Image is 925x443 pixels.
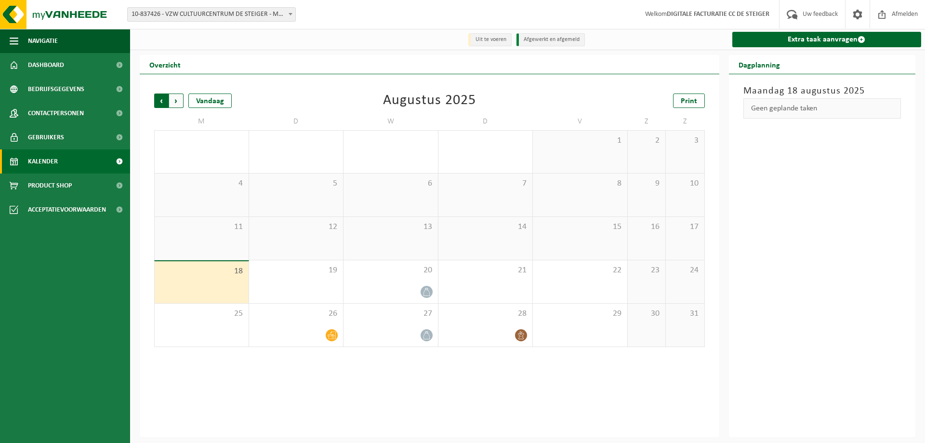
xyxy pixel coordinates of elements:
[254,222,339,232] span: 12
[254,178,339,189] span: 5
[671,135,699,146] span: 3
[671,309,699,319] span: 31
[633,265,661,276] span: 23
[538,309,622,319] span: 29
[348,178,433,189] span: 6
[671,178,699,189] span: 10
[348,309,433,319] span: 27
[533,113,628,130] td: V
[159,309,244,319] span: 25
[438,113,533,130] td: D
[28,149,58,174] span: Kalender
[128,8,295,21] span: 10-837426 - VZW CULTUURCENTRUM DE STEIGER - MENEN
[633,222,661,232] span: 16
[383,94,476,108] div: Augustus 2025
[732,32,922,47] a: Extra taak aanvragen
[443,265,528,276] span: 21
[538,178,622,189] span: 8
[443,309,528,319] span: 28
[633,135,661,146] span: 2
[671,222,699,232] span: 17
[344,113,438,130] td: W
[28,29,58,53] span: Navigatie
[28,77,84,101] span: Bedrijfsgegevens
[628,113,666,130] td: Z
[681,97,697,105] span: Print
[671,265,699,276] span: 24
[538,265,622,276] span: 22
[743,84,901,98] h3: Maandag 18 augustus 2025
[667,11,769,18] strong: DIGITALE FACTURATIE CC DE STEIGER
[254,309,339,319] span: 26
[443,222,528,232] span: 14
[673,94,705,108] a: Print
[159,178,244,189] span: 4
[159,266,244,277] span: 18
[169,94,184,108] span: Volgende
[140,55,190,74] h2: Overzicht
[468,33,512,46] li: Uit te voeren
[538,222,622,232] span: 15
[28,198,106,222] span: Acceptatievoorwaarden
[154,113,249,130] td: M
[538,135,622,146] span: 1
[666,113,704,130] td: Z
[743,98,901,119] div: Geen geplande taken
[254,265,339,276] span: 19
[28,174,72,198] span: Product Shop
[443,178,528,189] span: 7
[249,113,344,130] td: D
[348,265,433,276] span: 20
[159,222,244,232] span: 11
[633,178,661,189] span: 9
[28,53,64,77] span: Dashboard
[127,7,296,22] span: 10-837426 - VZW CULTUURCENTRUM DE STEIGER - MENEN
[28,101,84,125] span: Contactpersonen
[633,309,661,319] span: 30
[188,94,232,108] div: Vandaag
[516,33,585,46] li: Afgewerkt en afgemeld
[729,55,790,74] h2: Dagplanning
[348,222,433,232] span: 13
[154,94,169,108] span: Vorige
[28,125,64,149] span: Gebruikers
